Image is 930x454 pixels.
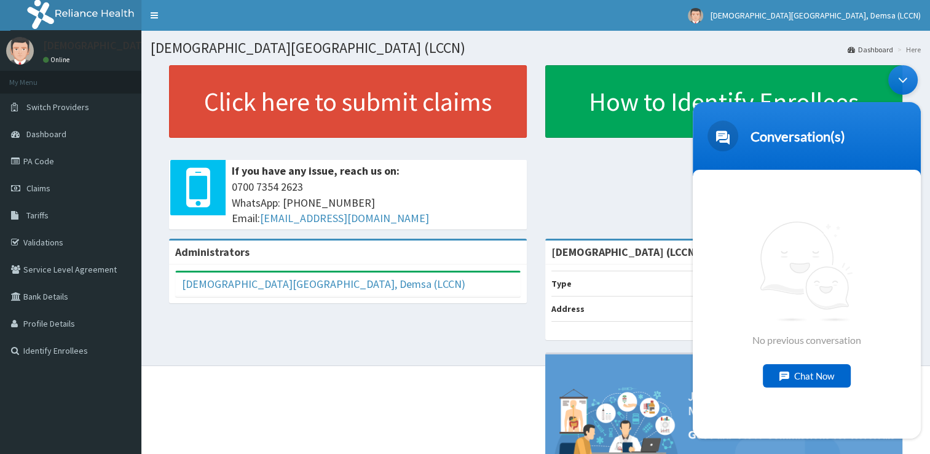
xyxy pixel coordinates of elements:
span: Switch Providers [26,102,89,113]
span: Dashboard [26,129,66,140]
a: [EMAIL_ADDRESS][DOMAIN_NAME] [260,211,429,225]
h1: [DEMOGRAPHIC_DATA][GEOGRAPHIC_DATA] (LCCN) [151,40,921,56]
img: User Image [688,8,703,23]
b: Address [551,303,585,314]
span: Claims [26,183,50,194]
span: [DEMOGRAPHIC_DATA][GEOGRAPHIC_DATA], Demsa (LCCN) [711,10,921,21]
p: [DEMOGRAPHIC_DATA][GEOGRAPHIC_DATA], Demsa (LCCN) [43,40,325,51]
li: Here [894,44,921,55]
b: If you have any issue, reach us on: [232,164,400,178]
img: User Image [6,37,34,65]
span: Tariffs [26,210,49,221]
iframe: SalesIQ Chatwindow [687,59,927,445]
b: Administrators [175,245,250,259]
a: Click here to submit claims [169,65,527,138]
strong: [DEMOGRAPHIC_DATA] (LCCN) [551,245,699,259]
a: Dashboard [848,44,893,55]
a: Online [43,55,73,64]
a: [DEMOGRAPHIC_DATA][GEOGRAPHIC_DATA], Demsa (LCCN) [182,277,465,291]
b: Type [551,278,572,289]
a: How to Identify Enrollees [545,65,903,138]
span: 0700 7354 2623 WhatsApp: [PHONE_NUMBER] Email: [232,179,521,226]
